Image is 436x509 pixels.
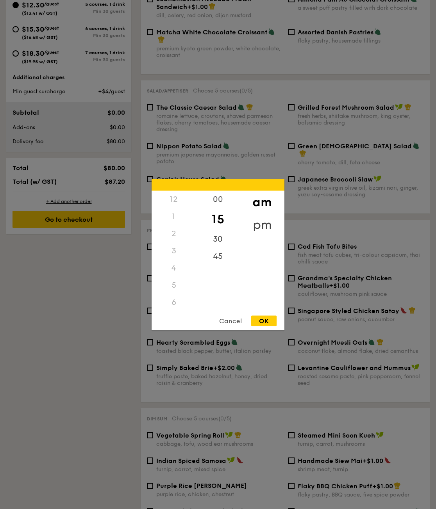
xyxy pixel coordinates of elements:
[152,260,196,277] div: 4
[152,294,196,311] div: 6
[196,208,240,231] div: 15
[152,242,196,260] div: 3
[152,208,196,225] div: 1
[211,316,250,326] div: Cancel
[152,277,196,294] div: 5
[251,316,277,326] div: OK
[240,214,284,236] div: pm
[240,191,284,214] div: am
[196,231,240,248] div: 30
[152,191,196,208] div: 12
[196,191,240,208] div: 00
[152,225,196,242] div: 2
[196,248,240,265] div: 45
